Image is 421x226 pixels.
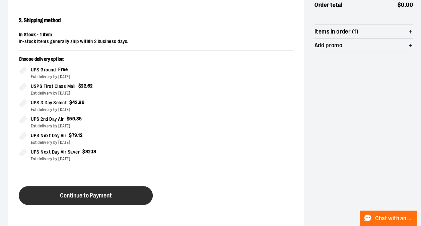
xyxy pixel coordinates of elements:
span: UPS 2nd Day Air [31,115,64,123]
span: UPS Next Day Air Saver [31,148,80,156]
span: 62 [87,83,93,89]
span: 96 [79,100,84,105]
button: Add promo [314,39,413,52]
span: Add promo [314,42,342,49]
span: UPS Next Day Air [31,132,66,139]
div: Est delivery by [DATE] [31,90,150,96]
div: Est delivery by [DATE] [31,74,150,80]
h2: 2. Shipping method [19,15,293,26]
div: Est delivery by [DATE] [31,123,150,129]
span: Order total [314,1,342,9]
span: $ [69,132,72,138]
div: Est delivery by [DATE] [31,139,150,146]
span: $ [398,2,401,8]
span: $ [78,83,81,89]
span: 82 [85,149,91,154]
span: Continue to Payment [60,192,112,199]
span: Free [58,67,68,72]
span: $ [67,116,70,121]
span: 35 [76,116,82,121]
span: . [86,83,87,89]
span: 22 [81,83,86,89]
span: UPS 3 Day Select [31,99,67,107]
span: UPS Ground [31,66,56,74]
span: 42 [72,100,78,105]
span: 59 [69,116,75,121]
span: . [91,149,92,154]
span: Chat with an Expert [375,215,413,222]
span: 00 [406,2,413,8]
input: UPS Next Day Air Saver$82.18Est delivery by [DATE] [19,148,27,156]
span: $ [82,149,85,154]
div: In-stock items generally ship within 2 business days. [19,38,293,45]
span: USPS First Class Mail [31,82,76,90]
p: Choose delivery option: [19,56,150,66]
button: Continue to Payment [19,186,153,205]
input: UPS GroundFreeEst delivery by [DATE] [19,66,27,74]
span: Items in order (1) [314,29,358,35]
span: . [405,2,406,8]
span: 79 [72,132,77,138]
input: UPS 3 Day Select$42.96Est delivery by [DATE] [19,99,27,107]
span: . [77,132,78,138]
div: In Stock - 1 item [19,32,293,38]
input: UPS Next Day Air$79.12Est delivery by [DATE] [19,132,27,140]
span: 18 [91,149,96,154]
span: 0 [401,2,405,8]
button: Items in order (1) [314,25,413,38]
input: UPS 2nd Day Air$59.35Est delivery by [DATE] [19,115,27,123]
span: . [78,100,79,105]
div: Est delivery by [DATE] [31,107,150,113]
button: Chat with an Expert [360,211,417,226]
input: USPS First Class Mail$22.62Est delivery by [DATE] [19,82,27,91]
span: . [75,116,76,121]
span: $ [69,100,72,105]
div: Est delivery by [DATE] [31,156,150,162]
span: 12 [78,132,82,138]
